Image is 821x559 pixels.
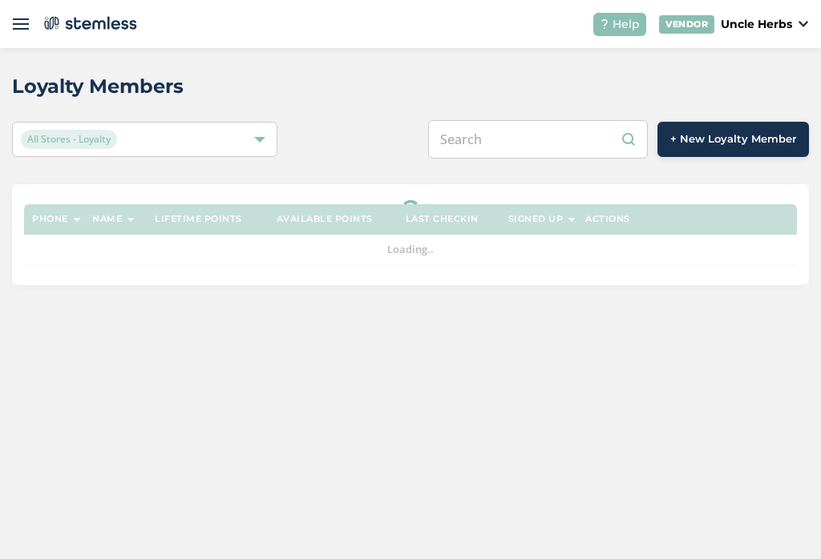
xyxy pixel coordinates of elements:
img: logo-dark-0685b13c.svg [41,11,137,35]
img: icon-help-white-03924b79.svg [600,19,609,29]
div: VENDOR [659,15,714,34]
img: icon_down-arrow-small-66adaf34.svg [799,21,808,27]
input: Search [428,120,648,159]
p: Uncle Herbs [721,16,792,33]
span: All Stores - Loyalty [21,130,117,149]
h2: Loyalty Members [12,72,184,101]
button: + New Loyalty Member [657,122,809,157]
span: + New Loyalty Member [670,131,796,147]
span: Help [613,16,640,33]
iframe: Chat Widget [741,482,821,559]
img: icon-menu-open-1b7a8edd.svg [13,16,29,32]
